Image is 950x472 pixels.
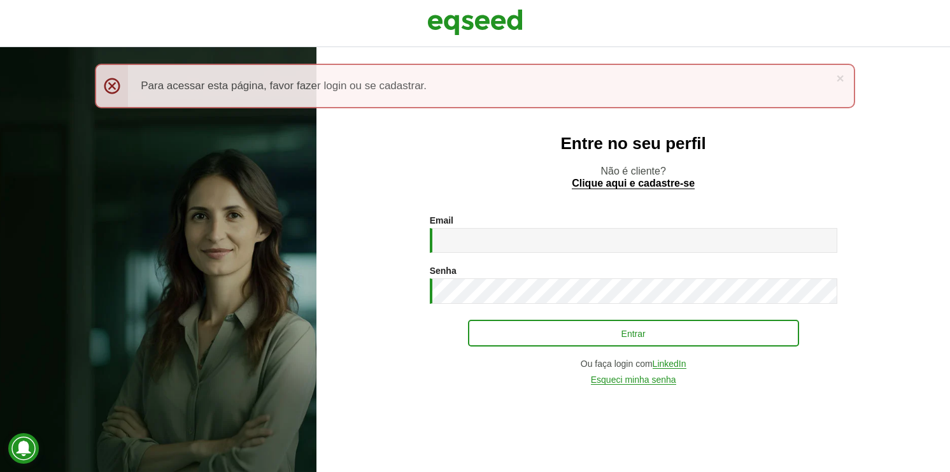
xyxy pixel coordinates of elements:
a: Esqueci minha senha [591,375,676,385]
div: Ou faça login com [430,359,837,369]
button: Entrar [468,320,799,347]
img: EqSeed Logo [427,6,523,38]
a: Clique aqui e cadastre-se [572,178,695,189]
label: Senha [430,266,457,275]
a: × [837,71,844,85]
p: Não é cliente? [342,165,925,189]
h2: Entre no seu perfil [342,134,925,153]
label: Email [430,216,453,225]
div: Para acessar esta página, favor fazer login ou se cadastrar. [95,64,855,108]
a: LinkedIn [653,359,686,369]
